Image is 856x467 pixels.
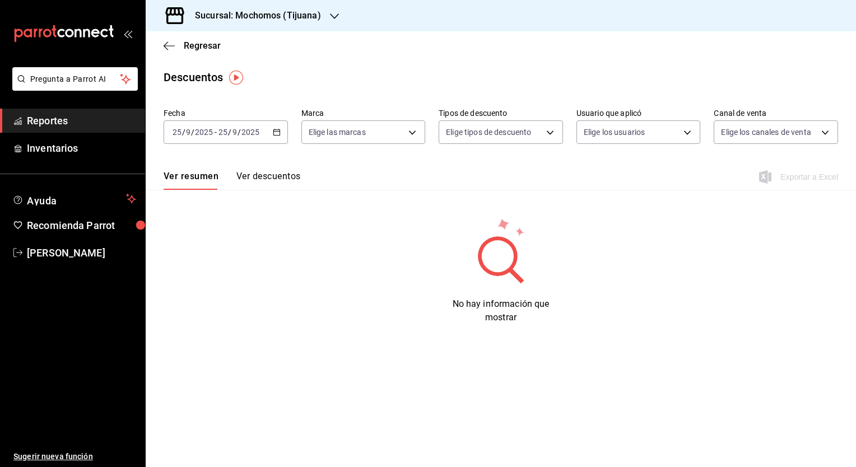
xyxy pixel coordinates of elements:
input: ---- [194,128,213,137]
span: No hay información que mostrar [453,298,550,323]
span: Inventarios [27,141,136,156]
img: Tooltip marker [229,71,243,85]
span: - [215,128,217,137]
span: / [182,128,185,137]
span: / [228,128,231,137]
span: Elige los usuarios [584,127,645,138]
button: Pregunta a Parrot AI [12,67,138,91]
input: -- [232,128,238,137]
span: Sugerir nueva función [13,451,136,463]
h3: Sucursal: Mochomos (Tijuana) [186,9,321,22]
span: Ayuda [27,192,122,206]
div: navigation tabs [164,171,300,190]
span: Recomienda Parrot [27,218,136,233]
button: open_drawer_menu [123,29,132,38]
span: Elige las marcas [309,127,366,138]
div: Descuentos [164,69,223,86]
span: [PERSON_NAME] [27,245,136,260]
label: Canal de venta [714,109,838,117]
label: Usuario que aplicó [576,109,701,117]
button: Regresar [164,40,221,51]
span: Elige los canales de venta [721,127,811,138]
input: -- [172,128,182,137]
span: Elige tipos de descuento [446,127,531,138]
a: Pregunta a Parrot AI [8,81,138,93]
input: -- [185,128,191,137]
input: -- [218,128,228,137]
span: Pregunta a Parrot AI [30,73,120,85]
span: / [238,128,241,137]
button: Ver resumen [164,171,218,190]
button: Ver descuentos [236,171,300,190]
label: Fecha [164,109,288,117]
span: Reportes [27,113,136,128]
label: Tipos de descuento [439,109,563,117]
span: / [191,128,194,137]
span: Regresar [184,40,221,51]
input: ---- [241,128,260,137]
label: Marca [301,109,426,117]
